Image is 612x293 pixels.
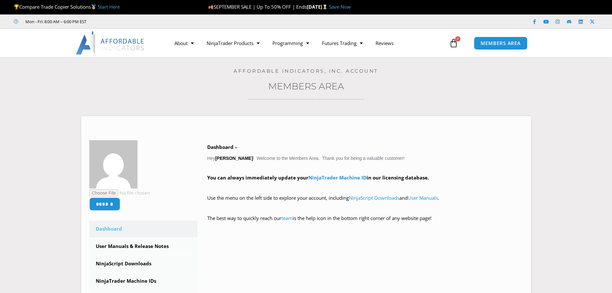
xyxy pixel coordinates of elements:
a: Dashboard [89,221,198,237]
a: Programming [266,36,315,50]
a: About [168,36,200,50]
a: Save Now [329,4,351,10]
a: NinjaScript Downloads [349,195,399,201]
a: MEMBERS AREA [474,37,528,50]
span: Compare Trade Copier Solutions [14,4,120,10]
a: Members Area [268,81,344,92]
a: Start Here [98,4,120,10]
span: SEPTEMBER SALE | Up To 50% OFF | Ends [208,4,307,10]
img: LogoAI | Affordable Indicators – NinjaTrader [76,32,145,55]
nav: Menu [168,36,448,50]
img: 6fded88bbc103cd9ded15b784f6dbad49d5a3b6ef011939ec261c9de956e289a [89,140,137,188]
strong: [DATE] [307,4,329,10]
a: NinjaTrader Machine ID [308,174,367,181]
div: Hey ! Welcome to the Members Area. Thank you for being a valuable customer! [207,143,523,232]
strong: You can always immediately update your in our licensing database. [207,174,429,181]
span: MEMBERS AREA [481,41,521,46]
a: team [281,215,293,221]
img: 🥇 [91,5,96,9]
p: Use the menu on the left side to explore your account, including and . [207,194,523,212]
a: NinjaTrader Machine IDs [89,273,198,289]
img: ⌛ [323,5,327,9]
strong: [PERSON_NAME] [215,156,253,161]
span: Mon - Fri: 8:00 AM – 6:00 PM EST [24,18,86,25]
a: NinjaTrader Products [200,36,266,50]
a: Reviews [369,36,400,50]
a: User Manuals & Release Notes [89,238,198,255]
a: Affordable Indicators, Inc. Account [234,68,378,74]
img: 🍂 [208,5,213,9]
a: User Manuals [408,195,438,201]
p: The best way to quickly reach our is the help icon in the bottom right corner of any website page! [207,214,523,232]
b: Dashboard – [207,144,237,150]
iframe: Customer reviews powered by Trustpilot [95,18,192,25]
a: Futures Trading [315,36,369,50]
img: 🏆 [14,5,19,9]
a: 0 [439,34,468,52]
a: NinjaScript Downloads [89,255,198,272]
span: 0 [455,36,460,41]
